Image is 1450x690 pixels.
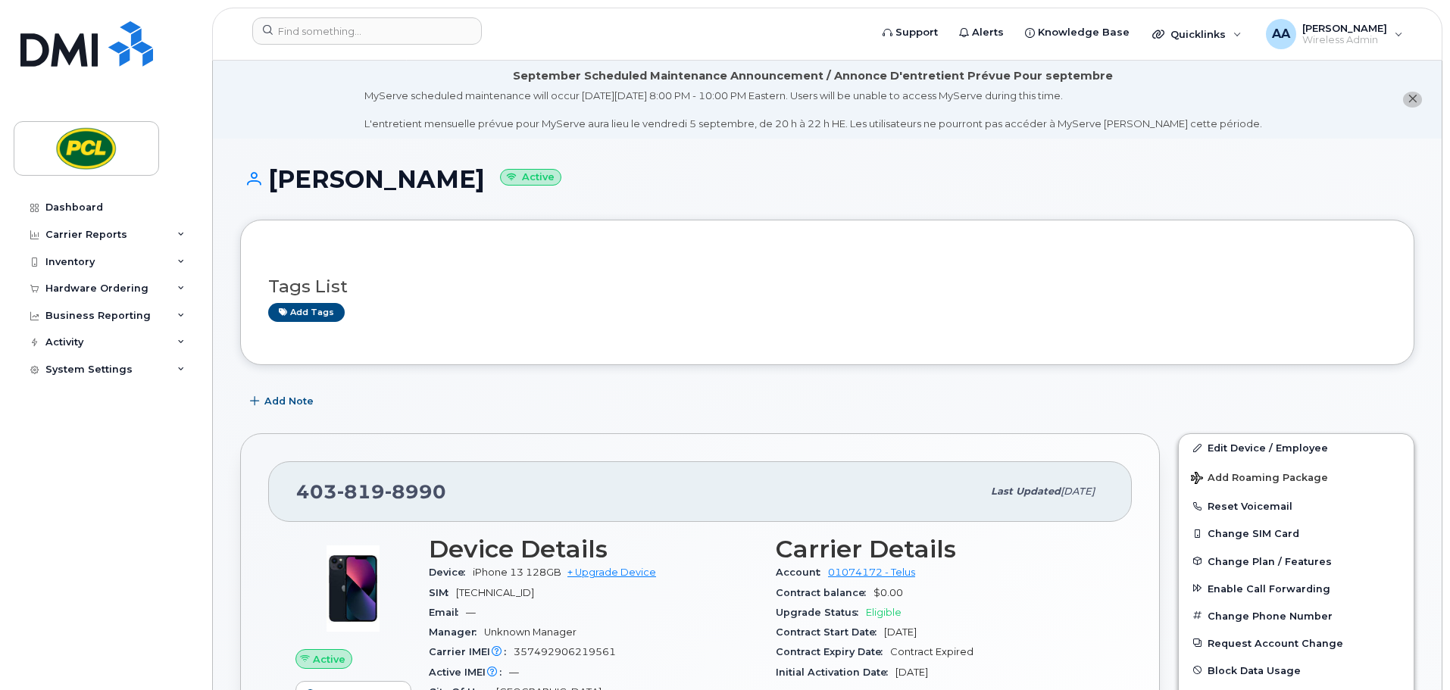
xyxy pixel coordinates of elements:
[776,626,884,638] span: Contract Start Date
[268,303,345,322] a: Add tags
[1191,472,1328,486] span: Add Roaming Package
[1179,602,1414,629] button: Change Phone Number
[890,646,973,657] span: Contract Expired
[513,68,1113,84] div: September Scheduled Maintenance Announcement / Annonce D'entretient Prévue Pour septembre
[484,626,577,638] span: Unknown Manager
[776,667,895,678] span: Initial Activation Date
[776,567,828,578] span: Account
[268,277,1386,296] h3: Tags List
[1403,92,1422,108] button: close notification
[514,646,616,657] span: 357492906219561
[1179,657,1414,684] button: Block Data Usage
[509,667,519,678] span: —
[429,626,484,638] span: Manager
[776,646,890,657] span: Contract Expiry Date
[1179,461,1414,492] button: Add Roaming Package
[429,646,514,657] span: Carrier IMEI
[385,480,446,503] span: 8990
[473,567,561,578] span: iPhone 13 128GB
[873,587,903,598] span: $0.00
[866,607,902,618] span: Eligible
[240,166,1414,192] h1: [PERSON_NAME]
[466,607,476,618] span: —
[1179,629,1414,657] button: Request Account Change
[1179,520,1414,547] button: Change SIM Card
[991,485,1061,497] span: Last updated
[240,388,327,415] button: Add Note
[776,535,1105,563] h3: Carrier Details
[429,607,466,618] span: Email
[895,667,928,678] span: [DATE]
[296,480,446,503] span: 403
[313,652,345,667] span: Active
[1208,555,1332,567] span: Change Plan / Features
[429,567,473,578] span: Device
[1061,485,1095,497] span: [DATE]
[308,543,398,634] img: image20231002-4137094-11ngalm.jpeg
[364,89,1262,131] div: MyServe scheduled maintenance will occur [DATE][DATE] 8:00 PM - 10:00 PM Eastern. Users will be u...
[1179,575,1414,602] button: Enable Call Forwarding
[828,567,915,578] a: 01074172 - Telus
[1179,434,1414,461] a: Edit Device / Employee
[567,567,656,578] a: + Upgrade Device
[1179,548,1414,575] button: Change Plan / Features
[1208,582,1330,594] span: Enable Call Forwarding
[337,480,385,503] span: 819
[429,587,456,598] span: SIM
[776,587,873,598] span: Contract balance
[429,667,509,678] span: Active IMEI
[429,535,758,563] h3: Device Details
[264,394,314,408] span: Add Note
[884,626,917,638] span: [DATE]
[456,587,534,598] span: [TECHNICAL_ID]
[776,607,866,618] span: Upgrade Status
[500,169,561,186] small: Active
[1179,492,1414,520] button: Reset Voicemail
